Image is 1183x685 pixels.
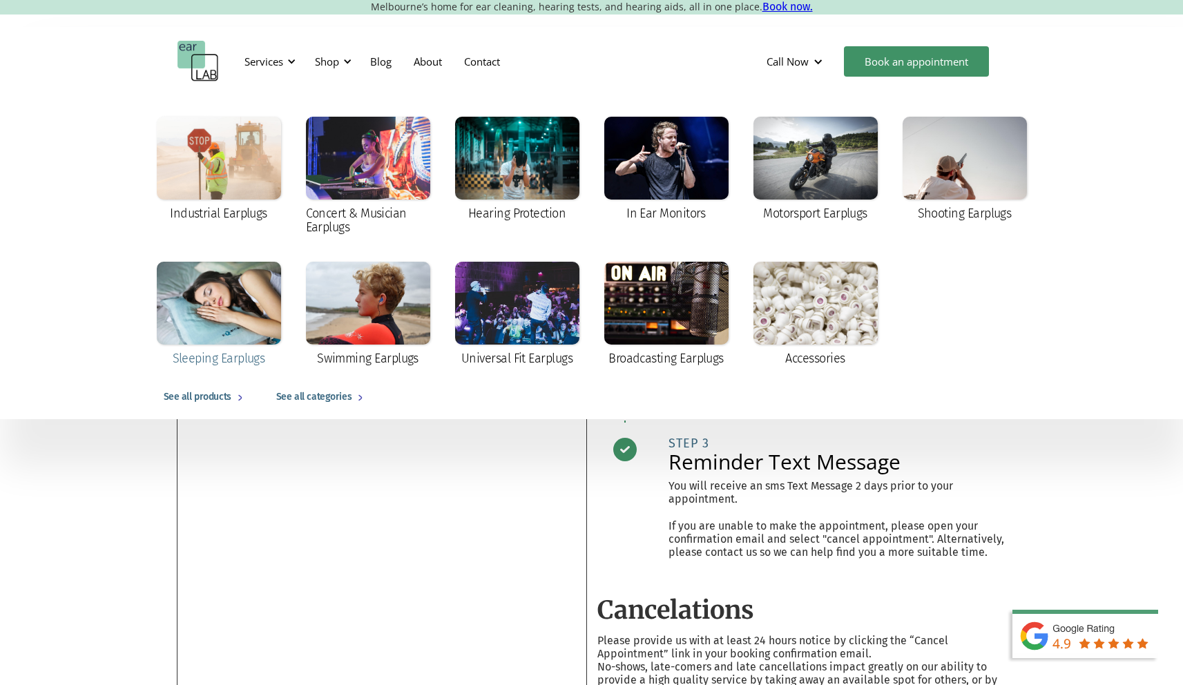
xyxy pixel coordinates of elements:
[448,110,586,230] a: Hearing Protection
[608,351,724,365] div: Broadcasting Earplugs
[747,255,885,375] a: Accessories
[597,255,735,375] a: Broadcasting Earplugs
[669,452,1006,472] h2: Reminder Text Message
[896,110,1034,230] a: Shooting Earplugs
[262,375,383,419] a: See all categories
[597,110,735,230] a: In Ear Monitors
[448,255,586,375] a: Universal Fit Earplugs
[747,110,885,230] a: Motorsport Earplugs
[844,46,989,77] a: Book an appointment
[918,206,1012,220] div: Shooting Earplugs
[276,389,352,405] div: See all categories
[669,436,1006,450] div: STEP 3
[299,255,437,375] a: Swimming Earplugs
[150,255,288,375] a: Sleeping Earplugs
[317,351,419,365] div: Swimming Earplugs
[767,55,809,68] div: Call Now
[626,206,706,220] div: In Ear Monitors
[597,634,1006,660] p: Please provide us with at least 24 hours notice by clicking the “Cancel Appointment” link in your...
[177,41,219,82] a: home
[306,206,430,234] div: Concert & Musician Earplugs
[756,41,837,82] div: Call Now
[299,110,437,244] a: Concert & Musician Earplugs
[597,595,1006,627] h2: Cancelations
[315,55,339,68] div: Shop
[785,351,845,365] div: Accessories
[461,351,573,365] div: Universal Fit Earplugs
[244,55,283,68] div: Services
[150,375,262,419] a: See all products
[164,389,231,405] div: See all products
[150,110,288,230] a: Industrial Earplugs
[763,206,867,220] div: Motorsport Earplugs
[236,41,300,82] div: Services
[359,41,403,81] a: Blog
[468,206,566,220] div: Hearing Protection
[307,41,356,82] div: Shop
[173,351,265,365] div: Sleeping Earplugs
[403,41,453,81] a: About
[669,479,1006,559] p: You will receive an sms Text Message 2 days prior to your appointment. If you are unable to make ...
[170,206,267,220] div: Industrial Earplugs
[453,41,511,81] a: Contact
